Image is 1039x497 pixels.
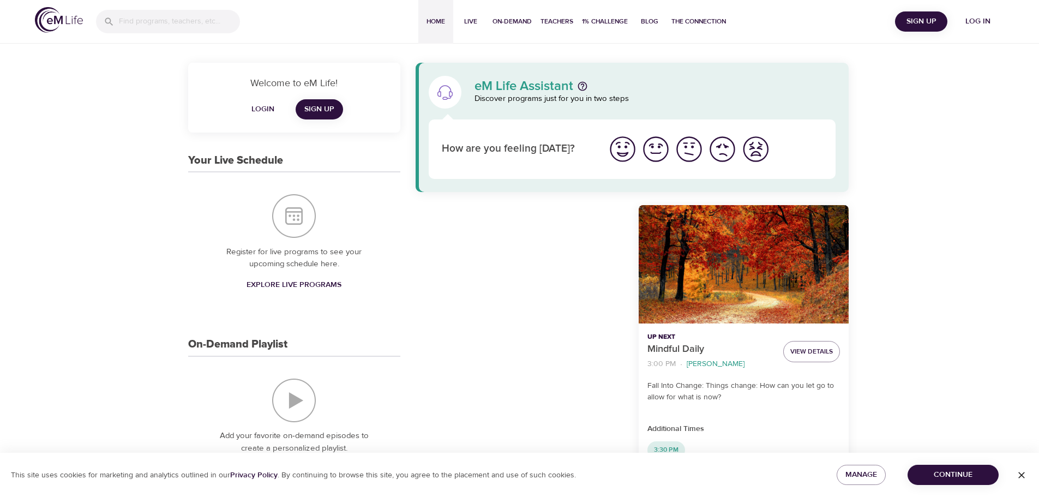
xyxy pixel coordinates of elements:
button: Sign Up [895,11,947,32]
p: Mindful Daily [647,342,774,357]
img: worst [741,134,771,164]
nav: breadcrumb [647,357,774,372]
img: logo [35,7,83,33]
img: bad [707,134,737,164]
a: Sign Up [296,99,343,119]
button: Log in [952,11,1004,32]
span: On-Demand [493,16,532,27]
button: I'm feeling bad [706,133,739,166]
span: 3:30 PM [647,445,685,454]
p: Fall Into Change: Things change: How can you let go to allow for what is now? [647,380,840,403]
span: Continue [916,468,990,482]
span: Live [458,16,484,27]
button: Continue [908,465,999,485]
p: Discover programs just for you in two steps [475,93,836,105]
img: good [641,134,671,164]
span: Blog [636,16,663,27]
button: I'm feeling good [639,133,672,166]
button: Mindful Daily [639,205,849,324]
img: eM Life Assistant [436,83,454,101]
span: Sign Up [304,103,334,116]
p: How are you feeling [DATE]? [442,141,593,157]
div: 3:30 PM [647,441,685,459]
span: The Connection [671,16,726,27]
h3: On-Demand Playlist [188,338,287,351]
span: Home [423,16,449,27]
button: I'm feeling great [606,133,639,166]
button: Manage [837,465,886,485]
span: 1% Challenge [582,16,628,27]
span: Login [250,103,276,116]
a: Privacy Policy [230,470,278,480]
img: ok [674,134,704,164]
p: 3:00 PM [647,358,676,370]
img: Your Live Schedule [272,194,316,238]
span: Teachers [540,16,573,27]
span: Log in [956,15,1000,28]
p: eM Life Assistant [475,80,573,93]
img: great [608,134,638,164]
p: Additional Times [647,423,840,435]
input: Find programs, teachers, etc... [119,10,240,33]
button: I'm feeling ok [672,133,706,166]
li: · [680,357,682,372]
p: Welcome to eM Life! [201,76,387,91]
p: Add your favorite on-demand episodes to create a personalized playlist. [210,430,379,454]
p: [PERSON_NAME] [687,358,744,370]
button: View Details [783,341,840,362]
button: I'm feeling worst [739,133,772,166]
a: Explore Live Programs [242,275,346,295]
span: Explore Live Programs [247,278,341,292]
img: On-Demand Playlist [272,379,316,422]
p: Register for live programs to see your upcoming schedule here. [210,246,379,271]
span: View Details [790,346,833,357]
button: Login [245,99,280,119]
span: Manage [845,468,877,482]
span: Sign Up [899,15,943,28]
p: Up Next [647,332,774,342]
h3: Your Live Schedule [188,154,283,167]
